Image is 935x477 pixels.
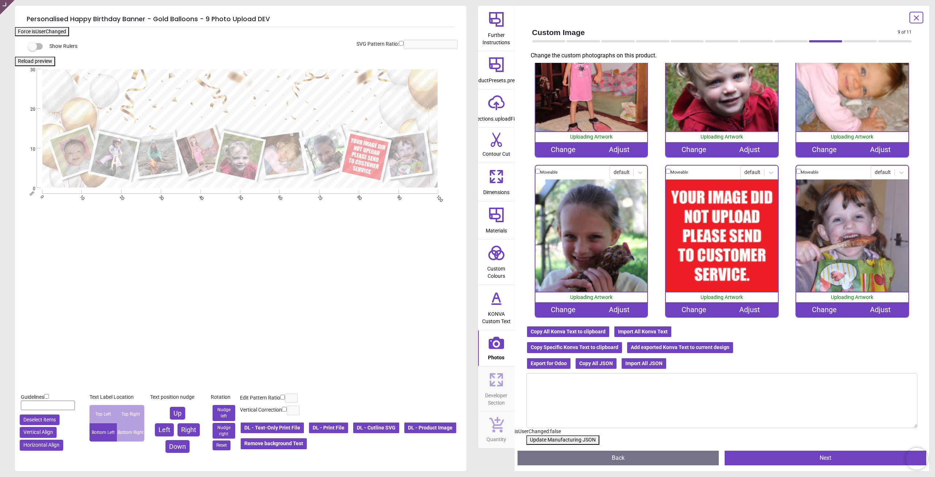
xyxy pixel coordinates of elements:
button: Further Instructions [478,6,515,51]
p: Change the custom photographs on this product. [531,52,918,60]
span: Photos [488,351,504,361]
button: Add exported Konva Text to current design [626,341,734,354]
span: 70 [316,194,321,199]
span: Quantity [486,432,506,443]
span: Uploading Artwork [570,294,612,300]
div: Adjust [722,142,778,157]
button: Materials [478,201,515,239]
button: Custom Colours [478,239,515,284]
span: 20 [22,106,35,113]
span: 100 [435,194,439,199]
div: Change [666,142,722,157]
button: Update Manufacturing JSON [526,435,599,445]
div: Adjust [852,302,908,317]
span: 60 [276,194,281,199]
span: 50 [237,194,241,199]
span: 40 [197,194,202,199]
span: productPresets.preset [471,73,522,84]
iframe: Brevo live chat [906,448,928,470]
button: KONVA Custom Text [478,285,515,330]
span: 0 [39,194,43,199]
div: Adjust [852,142,908,157]
span: Developer Section [479,389,514,406]
button: Copy Specific Konva Text to clipboard [526,341,623,354]
span: 30 [157,194,162,199]
div: Show Rulers [33,42,466,51]
button: Next [725,451,926,465]
button: sections.uploadFile [478,90,515,128]
button: Back [518,451,719,465]
span: Contour Cut [482,147,510,158]
span: 90 [395,194,400,199]
span: Dimensions [483,185,510,196]
span: Further Instructions [479,28,514,46]
span: sections.uploadFile [474,112,518,123]
span: Uploading Artwork [831,134,873,140]
div: Change [535,302,591,317]
label: Moveable [540,170,558,175]
label: Moveable [801,170,818,175]
span: 10 [78,194,83,199]
div: Adjust [591,142,647,157]
button: Import All JSON [621,357,667,370]
div: isUserChanged: false [515,428,930,435]
button: Reload preview [15,57,55,66]
span: Uploading Artwork [831,294,873,300]
span: Uploading Artwork [701,294,743,300]
span: 30 [22,67,35,73]
button: Dimensions [478,163,515,201]
button: Developer Section [478,366,515,411]
div: Adjust [722,302,778,317]
button: productPresets.preset [478,51,515,89]
div: Change [796,302,852,317]
button: Contour Cut [478,128,515,163]
span: Uploading Artwork [701,134,743,140]
span: Custom Colours [479,262,514,280]
span: 0 [22,186,35,192]
span: Custom Image [532,27,898,38]
button: Import All Konva Text [614,326,672,338]
div: Change [535,142,591,157]
button: Copy All Konva Text to clipboard [526,326,610,338]
span: Uploading Artwork [570,134,612,140]
button: Force isUserChanged [15,27,69,37]
span: 10 [22,146,35,152]
label: Moveable [671,170,688,175]
span: cm [28,190,35,197]
span: 20 [118,194,123,199]
div: Change [666,302,722,317]
button: Quantity [478,412,515,448]
button: Photos [478,330,515,366]
span: Materials [486,224,507,235]
h5: Personalised Happy Birthday Banner - Gold Balloons - 9 Photo Upload DEV [27,12,455,27]
div: Adjust [591,302,647,317]
span: KONVA Custom Text [479,307,514,325]
button: Export for Odoo [526,357,571,370]
label: SVG Pattern Ratio: [356,41,399,48]
span: 80 [355,194,360,199]
button: Copy All JSON [575,357,617,370]
span: 9 of 11 [898,29,912,35]
div: Change [796,142,852,157]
